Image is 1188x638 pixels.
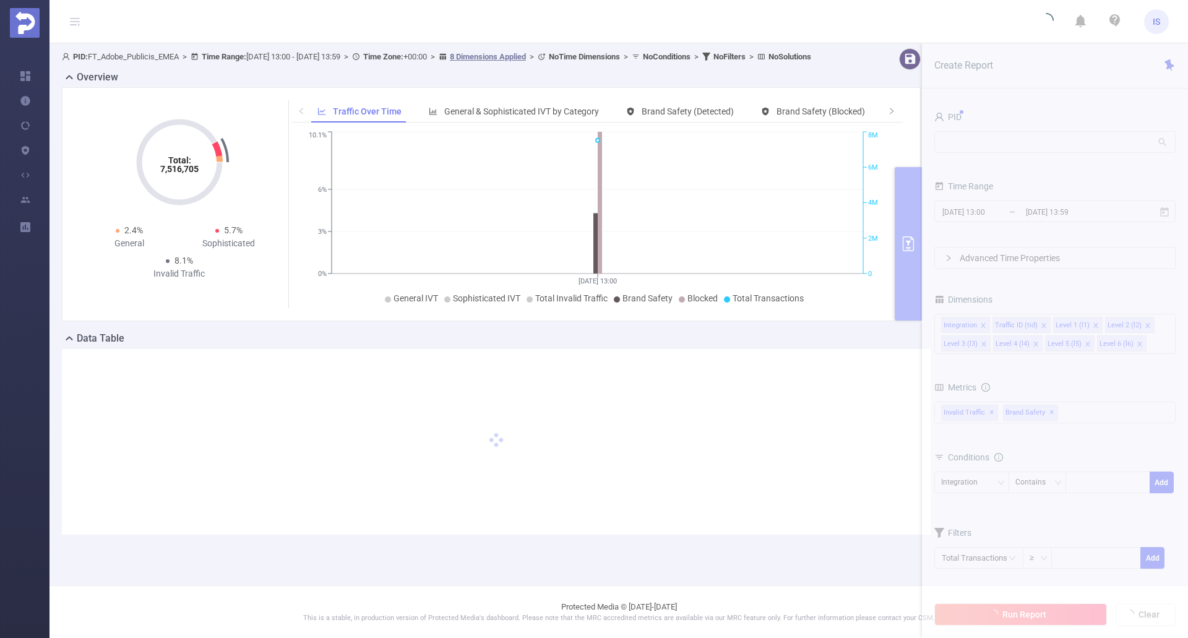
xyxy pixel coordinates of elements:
b: Time Range: [202,52,246,61]
tspan: 0 [868,270,872,278]
b: No Solutions [768,52,811,61]
i: icon: bar-chart [429,107,437,116]
u: 8 Dimensions Applied [450,52,526,61]
i: icon: right [888,107,895,114]
b: PID: [73,52,88,61]
span: > [526,52,538,61]
tspan: 0% [318,270,327,278]
span: 2.4% [124,225,143,235]
span: Brand Safety (Detected) [642,106,734,116]
span: General & Sophisticated IVT by Category [444,106,599,116]
b: No Time Dimensions [549,52,620,61]
tspan: 10.1% [309,132,327,140]
tspan: 2M [868,235,878,243]
span: Sophisticated IVT [453,293,520,303]
span: General IVT [394,293,438,303]
span: Total Transactions [733,293,804,303]
span: > [746,52,757,61]
span: Blocked [687,293,718,303]
span: 5.7% [224,225,243,235]
tspan: 7,516,705 [160,164,199,174]
h2: Data Table [77,331,124,346]
h2: Overview [77,70,118,85]
i: icon: user [62,53,73,61]
b: Time Zone: [363,52,403,61]
div: Invalid Traffic [129,267,229,280]
tspan: 3% [318,228,327,236]
b: No Filters [713,52,746,61]
span: > [620,52,632,61]
span: > [691,52,702,61]
img: Protected Media [10,8,40,38]
tspan: 8M [868,132,878,140]
tspan: [DATE] 13:00 [579,277,617,285]
tspan: 6M [868,163,878,171]
footer: Protected Media © [DATE]-[DATE] [49,585,1188,638]
i: icon: left [298,107,305,114]
i: icon: loading [1039,13,1054,30]
span: 8.1% [174,256,193,265]
span: > [179,52,191,61]
span: > [427,52,439,61]
span: > [340,52,352,61]
b: No Conditions [643,52,691,61]
tspan: Total: [168,155,191,165]
span: Brand Safety [622,293,673,303]
i: icon: line-chart [317,107,326,116]
span: Traffic Over Time [333,106,402,116]
span: IS [1153,9,1160,34]
tspan: 4M [868,199,878,207]
div: Sophisticated [179,237,279,250]
tspan: 6% [318,186,327,194]
span: FT_Adobe_Publicis_EMEA [DATE] 13:00 - [DATE] 13:59 +00:00 [62,52,811,61]
div: General [80,237,179,250]
span: Brand Safety (Blocked) [777,106,865,116]
p: This is a stable, in production version of Protected Media's dashboard. Please note that the MRC ... [80,613,1157,624]
span: Total Invalid Traffic [535,293,608,303]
